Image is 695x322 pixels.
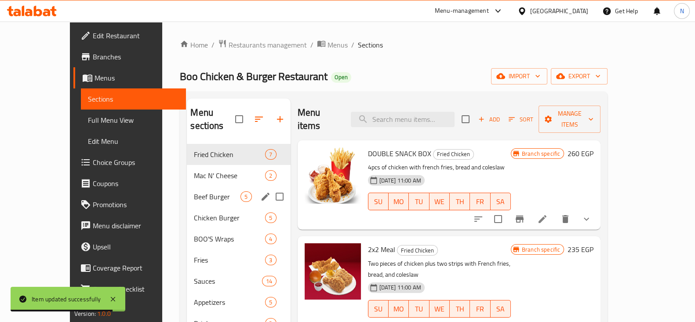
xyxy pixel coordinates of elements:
a: Restaurants management [218,39,307,51]
span: Appetizers [194,297,265,307]
span: Fries [194,255,265,265]
nav: breadcrumb [180,39,608,51]
a: Edit menu item [537,214,548,224]
button: SA [491,193,511,210]
button: TH [450,193,470,210]
span: 7 [266,150,276,159]
span: SU [372,303,385,315]
div: Beef Burger5edit [187,186,290,207]
button: import [491,68,547,84]
span: Version: [74,308,96,319]
span: Restaurants management [229,40,307,50]
a: Promotions [73,194,186,215]
a: Menus [317,39,348,51]
span: Mac N' Cheese [194,170,265,181]
a: Edit Menu [81,131,186,152]
div: Item updated successfully [32,294,101,304]
button: Add section [269,109,291,130]
p: 4pcs of chicken with french fries, bread and coleslaw [368,162,511,173]
button: show more [576,209,597,230]
span: Full Menu View [88,115,179,125]
span: 1.0.0 [97,308,111,319]
span: Open [331,73,351,81]
span: Chicken Burger [194,212,265,223]
h6: 235 EGP [568,243,593,256]
span: FR [473,195,487,208]
div: Fried Chicken [433,149,474,160]
div: Fried Chicken [397,245,438,256]
span: Edit Menu [88,136,179,146]
span: Branch specific [518,245,564,254]
span: MO [392,303,405,315]
span: TU [412,303,426,315]
button: TH [450,300,470,318]
h6: 260 EGP [568,147,593,160]
div: Fries3 [187,249,290,271]
span: SA [494,303,507,315]
div: Chicken Burger5 [187,207,290,228]
div: Appetizers5 [187,292,290,313]
span: Manage items [546,108,593,130]
div: Menu-management [435,6,489,16]
button: export [551,68,608,84]
span: WE [433,195,446,208]
a: Grocery Checklist [73,278,186,300]
span: Choice Groups [93,157,179,168]
span: 5 [266,298,276,307]
span: Branches [93,51,179,62]
div: items [265,234,276,244]
span: Boo Chicken & Burger Restaurant [180,66,327,86]
a: Home [180,40,208,50]
a: Upsell [73,236,186,257]
div: Open [331,72,351,83]
button: Branch-specific-item [509,209,530,230]
button: Manage items [539,106,600,133]
span: TH [453,303,466,315]
span: Sort [509,114,533,124]
li: / [310,40,313,50]
span: Sections [358,40,383,50]
span: 4 [266,235,276,243]
span: Edit Restaurant [93,30,179,41]
div: items [265,297,276,307]
span: FR [473,303,487,315]
span: Select section [456,110,475,128]
span: import [498,71,540,82]
button: SU [368,300,389,318]
button: Add [475,113,503,126]
a: Sections [81,88,186,110]
span: Sort sections [248,109,269,130]
div: items [265,255,276,265]
span: export [558,71,600,82]
button: SA [491,300,511,318]
img: 2x2 Meal [305,243,361,300]
a: Coverage Report [73,257,186,278]
span: Add item [475,113,503,126]
div: Fried Chicken7 [187,144,290,165]
span: 5 [266,214,276,222]
a: Coupons [73,173,186,194]
div: BOO'S Wraps4 [187,228,290,249]
span: Select to update [489,210,507,228]
span: BOO'S Wraps [194,234,265,244]
svg: Show Choices [581,214,592,224]
button: TU [409,193,429,210]
span: 14 [262,277,276,285]
span: Sauces [194,276,262,286]
span: Branch specific [518,150,564,158]
span: Coverage Report [93,263,179,273]
div: items [265,170,276,181]
li: / [351,40,354,50]
button: SU [368,193,389,210]
button: TU [409,300,429,318]
div: items [240,191,251,202]
a: Choice Groups [73,152,186,173]
span: [DATE] 11:00 AM [376,176,425,185]
span: 5 [241,193,251,201]
button: MO [389,300,409,318]
div: [GEOGRAPHIC_DATA] [530,6,588,16]
span: N [680,6,684,16]
span: 2x2 Meal [368,243,395,256]
span: Menus [327,40,348,50]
